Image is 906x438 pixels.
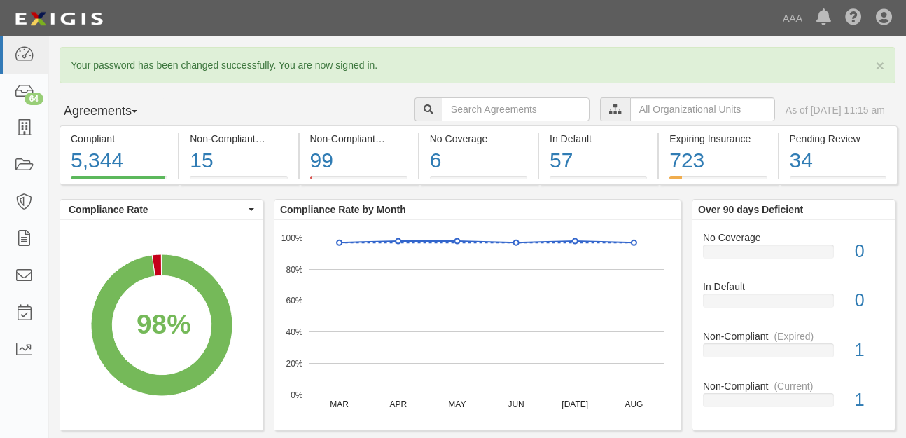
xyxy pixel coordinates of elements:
[692,231,895,245] div: No Coverage
[330,399,349,409] text: MAR
[381,132,421,146] div: (Expired)
[280,204,406,215] b: Compliance Rate by Month
[448,399,466,409] text: MAY
[659,176,777,187] a: Expiring Insurance723
[389,399,407,409] text: APR
[630,97,775,121] input: All Organizational Units
[692,329,895,343] div: Non-Compliant
[844,288,895,313] div: 0
[844,239,895,264] div: 0
[703,379,884,418] a: Non-Compliant(Current)1
[286,359,302,369] text: 20%
[844,388,895,413] div: 1
[69,203,245,217] span: Compliance Rate
[550,132,647,146] div: In Default
[286,296,302,306] text: 60%
[790,132,886,146] div: Pending Review
[430,132,527,146] div: No Coverage
[786,103,885,117] div: As of [DATE] 11:15 am
[11,6,107,32] img: logo-5460c22ac91f19d4615b14bd174203de0afe785f0fc80cf4dbbc73dc1793850b.png
[137,305,191,343] div: 98%
[190,132,287,146] div: Non-Compliant (Current)
[669,146,767,176] div: 723
[508,399,524,409] text: JUN
[430,146,527,176] div: 6
[310,132,407,146] div: Non-Compliant (Expired)
[698,204,803,215] b: Over 90 days Deficient
[776,4,809,32] a: AAA
[60,220,263,430] svg: A chart.
[876,57,884,74] span: ×
[71,146,167,176] div: 5,344
[669,132,767,146] div: Expiring Insurance
[274,220,681,430] svg: A chart.
[261,132,300,146] div: (Current)
[844,338,895,363] div: 1
[60,97,165,125] button: Agreements
[550,146,647,176] div: 57
[310,146,407,176] div: 99
[845,10,862,27] i: Help Center - Complianz
[779,176,898,187] a: Pending Review34
[774,379,813,393] div: (Current)
[790,146,886,176] div: 34
[692,280,895,294] div: In Default
[442,97,590,121] input: Search Agreements
[419,176,538,187] a: No Coverage6
[703,329,884,379] a: Non-Compliant(Expired)1
[60,200,263,219] button: Compliance Rate
[179,176,298,187] a: Non-Compliant(Current)15
[190,146,287,176] div: 15
[291,390,303,399] text: 0%
[774,329,814,343] div: (Expired)
[60,176,178,187] a: Compliant5,344
[562,399,588,409] text: [DATE]
[539,176,657,187] a: In Default57
[71,132,167,146] div: Compliant
[703,231,884,280] a: No Coverage0
[286,327,302,337] text: 40%
[286,264,302,274] text: 80%
[281,233,303,242] text: 100%
[876,58,884,73] button: Close
[692,379,895,393] div: Non-Compliant
[703,280,884,329] a: In Default0
[25,93,43,105] div: 64
[300,176,418,187] a: Non-Compliant(Expired)99
[625,399,643,409] text: AUG
[71,58,884,72] p: Your password has been changed successfully. You are now signed in.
